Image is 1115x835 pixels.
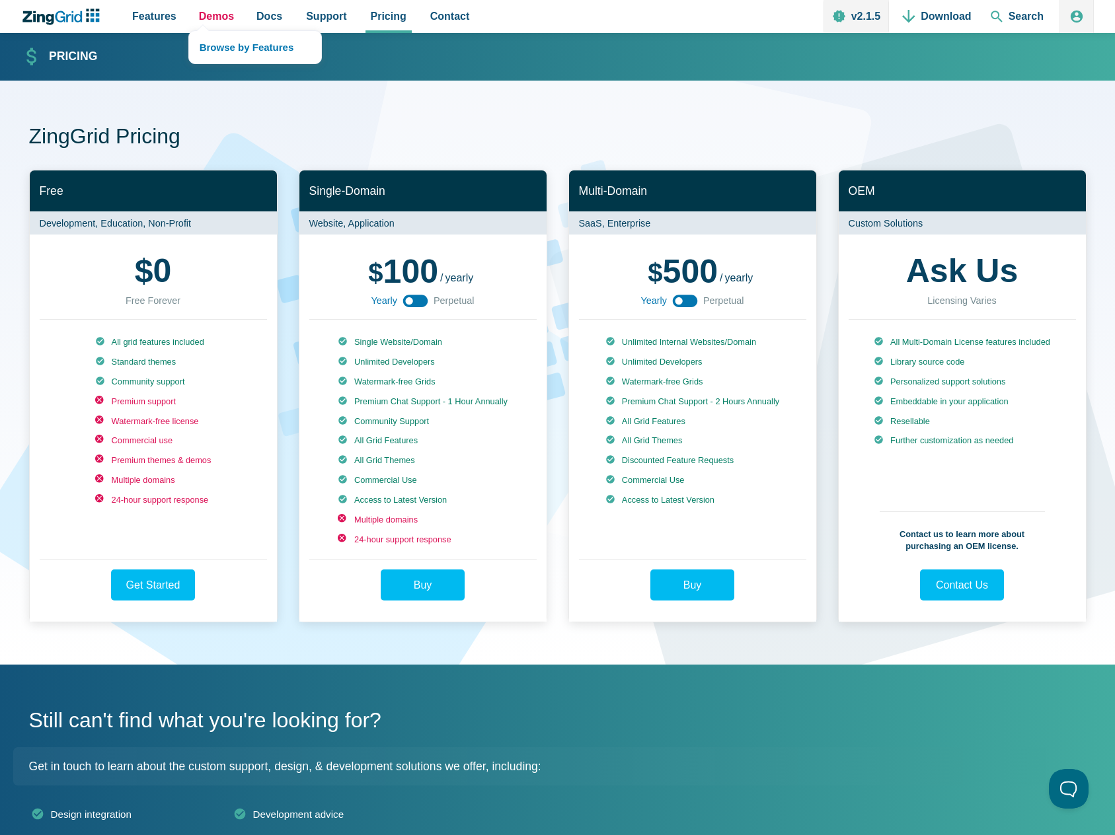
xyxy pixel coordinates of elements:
li: 24-hour support response [338,534,508,546]
li: 24-hour support response [95,494,211,506]
p: Get in touch to learn about the custom support, design, & development solutions we offer, including: [13,747,1087,785]
h2: Still can't find what you're looking for? [29,707,1087,737]
li: All Grid Themes [605,435,779,447]
li: Watermark-free license [95,416,211,427]
li: Multiple domains [338,514,508,526]
span: Features [132,7,176,25]
li: Watermark-free Grids [605,376,779,388]
span: / [440,273,443,283]
li: Multiple domains [95,474,211,486]
li: Personalized support solutions [874,376,1050,388]
iframe: Toggle Customer Support [1049,769,1089,809]
a: Buy [650,569,734,600]
h1: ZingGrid Pricing [29,123,1087,153]
span: Pricing [371,7,406,25]
strong: Pricing [49,51,97,63]
span: $ [135,254,153,287]
span: Contact [430,7,470,25]
li: All Grid Themes [338,454,508,466]
a: Contact Us [920,569,1004,600]
li: Access to Latest Version [338,494,508,506]
span: yearly [445,272,474,283]
li: Premium themes & demos [95,454,211,466]
span: Docs [256,7,282,25]
span: 100 [368,253,438,290]
span: Perpetual [434,293,475,309]
li: Commercial Use [338,474,508,486]
li: Further customization as needed [874,435,1050,447]
span: Perpetual [703,293,744,309]
li: Premium Chat Support - 1 Hour Annually [338,396,508,408]
h2: Single-Domain [299,170,547,212]
h2: Free [30,170,277,212]
span: yearly [725,272,753,283]
li: Standard themes [95,356,211,368]
p: Website, Application [299,211,547,235]
li: Commercial use [95,435,211,447]
li: All grid features included [95,336,211,348]
li: Access to Latest Version [605,494,779,506]
li: Commercial Use [605,474,779,486]
li: All Grid Features [338,435,508,447]
a: ZingChart Logo. Click to return to the homepage [21,9,106,25]
a: Get Started [111,569,195,600]
a: Browse by Features [189,31,321,63]
div: Licensing Varies [927,293,997,309]
p: Custom Solutions [839,211,1086,235]
li: All Multi-Domain License features included [874,336,1050,348]
li: Community support [95,376,211,388]
a: Buy [381,569,465,600]
li: Unlimited Internal Websites/Domain [605,336,779,348]
span: / [720,273,722,283]
li: Community Support [338,416,508,427]
li: Premium Chat Support - 2 Hours Annually [605,396,779,408]
span: 500 [648,253,718,290]
li: Watermark-free Grids [338,376,508,388]
li: Design integration [31,807,225,822]
div: Free Forever [126,293,180,309]
h2: Multi-Domain [569,170,816,212]
li: Embeddable in your application [874,396,1050,408]
li: Premium support [95,396,211,408]
li: Resellable [874,416,1050,427]
span: Support [306,7,346,25]
strong: Ask Us [906,254,1019,287]
a: Pricing [22,46,97,69]
span: Demos [199,7,234,25]
strong: 0 [135,254,172,287]
span: Yearly [371,293,397,309]
li: Library source code [874,356,1050,368]
h2: OEM [839,170,1086,212]
span: Yearly [640,293,666,309]
li: Unlimited Developers [338,356,508,368]
p: Development, Education, Non-Profit [30,211,277,235]
li: Single Website/Domain [338,336,508,348]
p: Contact us to learn more about purchasing an OEM license. [880,511,1045,552]
li: Discounted Feature Requests [605,454,779,466]
li: Development advice [233,807,428,822]
li: Unlimited Developers [605,356,779,368]
li: All Grid Features [605,416,779,427]
p: SaaS, Enterprise [569,211,816,235]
